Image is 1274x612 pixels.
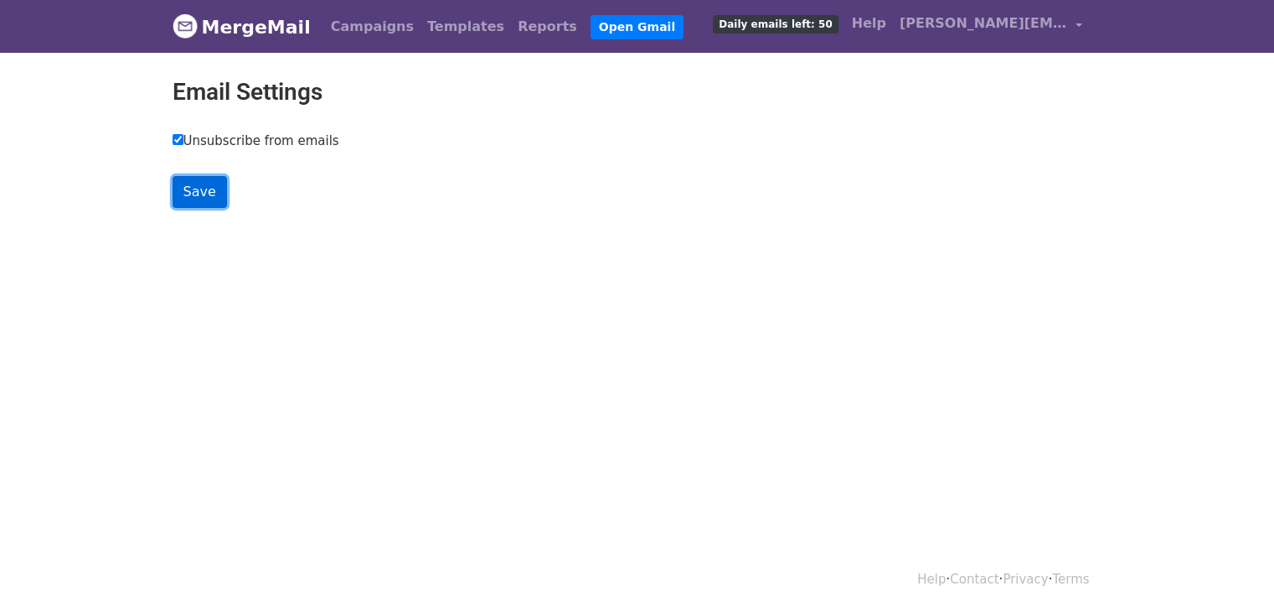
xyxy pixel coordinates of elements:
a: Help [845,7,893,40]
a: Open Gmail [591,15,683,39]
div: Widget de chat [1190,532,1274,612]
a: Templates [420,10,511,44]
span: Daily emails left: 50 [713,15,838,34]
label: Unsubscribe from emails [173,132,339,151]
input: Save [173,176,227,208]
img: MergeMail logo [173,13,198,39]
a: Privacy [1003,572,1048,587]
a: [PERSON_NAME][EMAIL_ADDRESS][PERSON_NAME][DOMAIN_NAME] [893,7,1089,46]
input: Unsubscribe from emails [173,134,183,145]
a: Campaigns [324,10,420,44]
a: Reports [511,10,584,44]
a: Help [917,572,946,587]
h2: Email Settings [173,78,1102,106]
iframe: Chat Widget [1190,532,1274,612]
a: Daily emails left: 50 [706,7,844,40]
a: Terms [1052,572,1089,587]
a: Contact [950,572,998,587]
a: MergeMail [173,9,311,44]
span: [PERSON_NAME][EMAIL_ADDRESS][PERSON_NAME][DOMAIN_NAME] [900,13,1067,34]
